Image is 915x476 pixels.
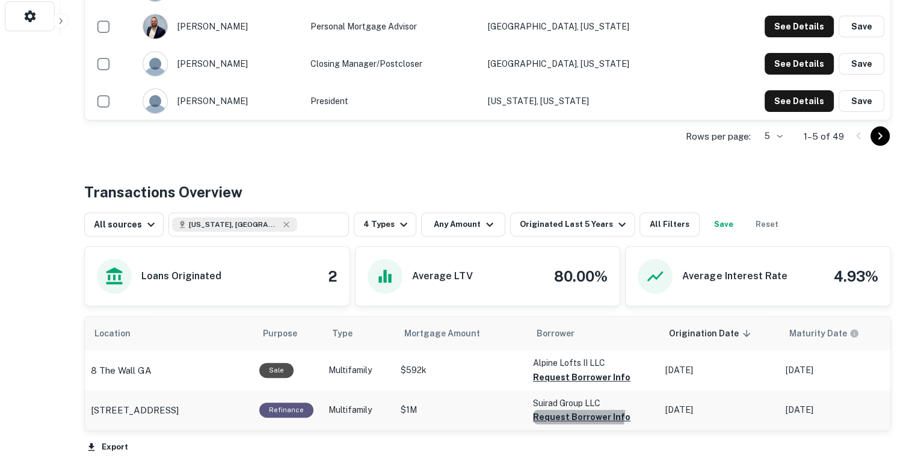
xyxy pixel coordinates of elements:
td: [GEOGRAPHIC_DATA], [US_STATE] [482,45,701,82]
button: Request Borrower Info [533,370,630,385]
th: Mortgage Amount [395,317,527,350]
button: Reset [748,212,786,236]
td: [GEOGRAPHIC_DATA], [US_STATE] [482,8,701,45]
button: 4 Types [354,212,416,236]
th: Type [322,317,395,350]
button: All sources [84,212,164,236]
button: See Details [765,53,834,75]
p: $1M [401,404,521,416]
button: See Details [765,16,834,37]
h6: Average LTV [412,269,473,283]
h6: Loans Originated [141,269,221,283]
div: All sources [94,217,158,232]
button: Save your search to get updates of matches that match your search criteria. [704,212,743,236]
p: Multifamily [328,404,389,416]
a: [STREET_ADDRESS] [91,403,247,418]
img: 9c8pery4andzj6ohjkjp54ma2 [143,89,167,113]
p: [DATE] [665,364,774,377]
p: [DATE] [786,404,894,416]
button: Save [839,90,884,112]
span: Location [94,326,146,341]
span: Maturity dates displayed may be estimated. Please contact the lender for the most accurate maturi... [789,327,875,340]
button: All Filters [639,212,700,236]
span: [US_STATE], [GEOGRAPHIC_DATA] [189,219,279,230]
h6: Average Interest Rate [682,269,787,283]
h4: 2 [328,265,337,287]
th: Location [85,317,253,350]
button: Originated Last 5 Years [510,212,634,236]
p: Rows per page: [686,129,751,144]
div: [PERSON_NAME] [143,14,298,39]
th: Borrower [527,317,659,350]
th: Maturity dates displayed may be estimated. Please contact the lender for the most accurate maturi... [780,317,900,350]
p: Suirad Group LLC [533,397,653,410]
p: [DATE] [786,364,894,377]
a: 8 The Wall GA [91,363,247,378]
div: [PERSON_NAME] [143,88,298,114]
iframe: Chat Widget [855,380,915,437]
button: Go to next page [870,126,890,146]
button: See Details [765,90,834,112]
span: Purpose [263,326,313,341]
button: Request Borrower Info [533,410,630,424]
th: Purpose [253,317,322,350]
span: Mortgage Amount [404,326,496,341]
h6: Maturity Date [789,327,847,340]
button: Export [84,438,131,456]
div: Originated Last 5 Years [520,217,629,232]
div: [PERSON_NAME] [143,51,298,76]
th: Origination Date [659,317,780,350]
span: Origination Date [669,326,754,341]
p: 1–5 of 49 [804,129,844,144]
button: Any Amount [421,212,505,236]
p: [STREET_ADDRESS] [91,403,179,418]
p: [DATE] [665,404,774,416]
div: Maturity dates displayed may be estimated. Please contact the lender for the most accurate maturi... [789,327,859,340]
h4: Transactions Overview [84,181,242,203]
button: Save [839,53,884,75]
p: Multifamily [328,364,389,377]
span: Borrower [537,326,575,341]
td: Closing Manager/Postcloser [304,45,482,82]
td: [US_STATE], [US_STATE] [482,82,701,120]
p: $592k [401,364,521,377]
h4: 80.00% [554,265,608,287]
button: Save [839,16,884,37]
img: 1629468923211 [143,14,167,39]
p: Alpine Lofts II LLC [533,356,653,369]
div: This loan purpose was for refinancing [259,403,313,418]
span: Type [332,326,353,341]
td: President [304,82,482,120]
img: 9c8pery4andzj6ohjkjp54ma2 [143,52,167,76]
h4: 4.93% [834,265,878,287]
div: 5 [756,128,784,145]
div: scrollable content [85,317,890,430]
td: Personal Mortgage Advisor [304,8,482,45]
div: Sale [259,363,294,378]
p: 8 The Wall GA [91,363,152,378]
